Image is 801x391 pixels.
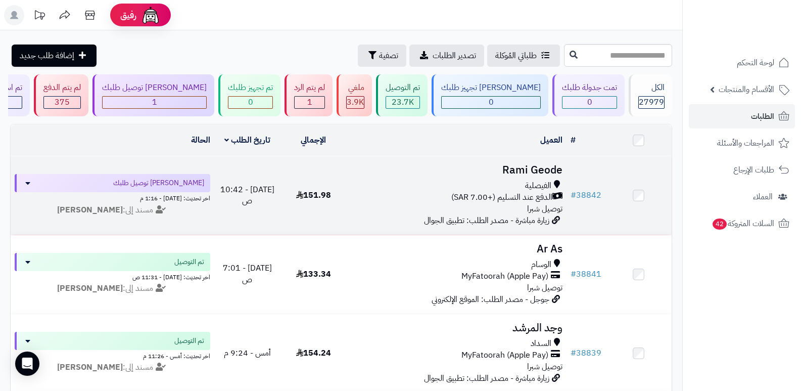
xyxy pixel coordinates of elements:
a: الإجمالي [301,134,326,146]
img: logo-2.png [732,28,791,50]
span: زيارة مباشرة - مصدر الطلب: تطبيق الجوال [424,214,549,227]
strong: [PERSON_NAME] [57,282,123,294]
div: 0 [442,97,540,108]
span: MyFatoorah (Apple Pay) [461,271,548,282]
a: # [571,134,576,146]
a: تم تجهيز طلبك 0 [216,74,282,116]
div: 0 [228,97,272,108]
span: 0 [248,96,253,108]
h3: وجد المرشد [351,322,563,334]
span: # [571,189,576,201]
span: أمس - 9:24 م [224,347,271,359]
a: الكل27979 [627,74,674,116]
a: تمت جدولة طلبك 0 [550,74,627,116]
span: تصدير الطلبات [433,50,476,62]
a: لوحة التحكم [689,51,795,75]
div: 3853 [347,97,364,108]
a: العميل [540,134,562,146]
div: ملغي [346,82,364,94]
div: اخر تحديث: [DATE] - 1:16 م [15,192,210,203]
div: [PERSON_NAME] تجهيز طلبك [441,82,541,94]
span: السداد [531,338,551,350]
div: تم التوصيل [386,82,420,94]
a: تم التوصيل 23.7K [374,74,430,116]
a: الطلبات [689,104,795,128]
span: 1 [307,96,312,108]
span: 3.9K [347,96,364,108]
div: لم يتم الدفع [43,82,81,94]
div: 0 [562,97,617,108]
a: #38842 [571,189,601,201]
div: الكل [638,82,665,94]
div: لم يتم الرد [294,82,325,94]
a: طلباتي المُوكلة [487,45,560,67]
span: [PERSON_NAME] توصيل طلبك [113,178,204,188]
a: السلات المتروكة42 [689,211,795,236]
strong: [PERSON_NAME] [57,204,123,216]
span: رفيق [120,9,136,21]
span: # [571,347,576,359]
a: لم يتم الرد 1 [282,74,335,116]
h3: Ar As [351,243,563,255]
img: ai-face.png [140,5,161,25]
a: ملغي 3.9K [335,74,374,116]
span: 375 [55,96,70,108]
div: تمت جدولة طلبك [562,82,617,94]
div: مسند إلى: [7,362,218,373]
a: #38839 [571,347,601,359]
span: 1 [152,96,157,108]
span: 23.7K [392,96,414,108]
span: الوسام [531,259,551,271]
strong: [PERSON_NAME] [57,361,123,373]
a: طلبات الإرجاع [689,158,795,182]
a: #38841 [571,268,601,280]
div: 23749 [386,97,419,108]
div: 1 [103,97,206,108]
a: تحديثات المنصة [27,5,52,28]
a: تصدير الطلبات [409,45,484,67]
a: [PERSON_NAME] توصيل طلبك 1 [90,74,216,116]
div: 1 [295,97,324,108]
span: طلبات الإرجاع [733,163,774,177]
span: الفيصلية [525,180,551,192]
a: العملاء [689,185,795,209]
span: 0 [587,96,592,108]
span: [DATE] - 10:42 ص [220,184,274,207]
span: توصيل شبرا [527,203,562,215]
button: تصفية [358,45,406,67]
span: MyFatoorah (Apple Pay) [461,350,548,361]
div: مسند إلى: [7,204,218,216]
div: 375 [44,97,80,108]
span: [DATE] - 7:01 ص [223,262,272,286]
div: Open Intercom Messenger [15,352,39,376]
span: تم التوصيل [174,257,204,267]
a: المراجعات والأسئلة [689,131,795,155]
span: المراجعات والأسئلة [717,136,774,150]
span: تصفية [379,50,398,62]
span: 133.34 [296,268,331,280]
span: لوحة التحكم [737,56,774,70]
span: السلات المتروكة [712,216,774,231]
div: [PERSON_NAME] توصيل طلبك [102,82,207,94]
div: اخر تحديث: [DATE] - 11:31 ص [15,271,210,282]
span: الدفع عند التسليم (+7.00 SAR) [451,192,552,203]
span: العملاء [753,190,773,204]
a: تاريخ الطلب [224,134,270,146]
span: # [571,268,576,280]
span: توصيل شبرا [527,282,562,294]
span: الأقسام والمنتجات [719,82,774,97]
a: [PERSON_NAME] تجهيز طلبك 0 [430,74,550,116]
h3: Rami Geode [351,164,563,176]
span: طلباتي المُوكلة [495,50,537,62]
div: تم تجهيز طلبك [228,82,273,94]
div: اخر تحديث: أمس - 11:26 م [15,350,210,361]
span: تم التوصيل [174,336,204,346]
span: جوجل - مصدر الطلب: الموقع الإلكتروني [432,293,549,306]
span: إضافة طلب جديد [20,50,74,62]
span: 42 [713,219,727,230]
span: 151.98 [296,189,331,201]
div: مسند إلى: [7,283,218,294]
span: 27979 [639,96,664,108]
span: 0 [489,96,494,108]
a: إضافة طلب جديد [12,45,97,67]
